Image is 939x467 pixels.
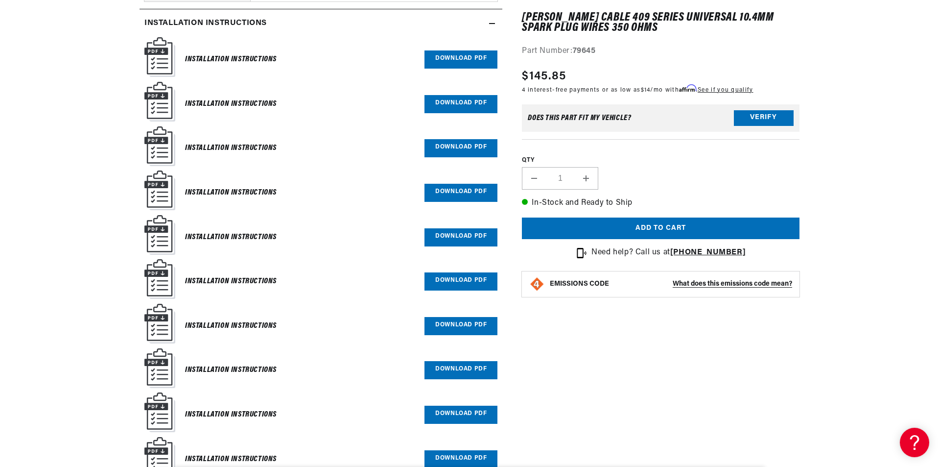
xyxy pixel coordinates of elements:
[679,85,696,92] span: Affirm
[424,184,497,202] a: Download PDF
[140,9,502,38] summary: Installation instructions
[641,87,651,93] span: $14
[529,276,545,292] img: Emissions code
[185,275,277,288] h6: Installation Instructions
[144,126,175,166] img: Instruction Manual
[144,17,267,30] h2: Installation instructions
[185,231,277,244] h6: Installation Instructions
[424,272,497,291] a: Download PDF
[185,186,277,199] h6: Installation Instructions
[185,320,277,333] h6: Installation Instructions
[185,53,277,66] h6: Installation Instructions
[144,82,175,122] img: Instruction Manual
[734,110,794,126] button: Verify
[144,348,175,388] img: Instruction Manual
[550,280,609,288] strong: EMISSIONS CODE
[528,114,631,122] div: Does This part fit My vehicle?
[185,453,277,466] h6: Installation Instructions
[673,280,792,288] strong: What does this emissions code mean?
[185,408,277,421] h6: Installation Instructions
[144,37,175,77] img: Instruction Manual
[698,87,753,93] a: See if you qualify - Learn more about Affirm Financing (opens in modal)
[144,215,175,255] img: Instruction Manual
[424,361,497,379] a: Download PDF
[522,13,799,33] h1: [PERSON_NAME] Cable 409 Series Universal 10.4mm Spark Plug Wires 350 Ohms
[144,171,175,210] img: Instruction Manual
[573,47,596,55] strong: 79645
[185,98,277,111] h6: Installation Instructions
[424,406,497,424] a: Download PDF
[670,249,746,257] a: [PHONE_NUMBER]
[424,317,497,335] a: Download PDF
[522,85,753,95] p: 4 interest-free payments or as low as /mo with .
[522,218,799,240] button: Add to cart
[424,95,497,113] a: Download PDF
[424,50,497,69] a: Download PDF
[185,142,277,155] h6: Installation Instructions
[144,304,175,344] img: Instruction Manual
[522,197,799,210] p: In-Stock and Ready to Ship
[522,68,566,85] span: $145.85
[424,228,497,246] a: Download PDF
[144,393,175,432] img: Instruction Manual
[185,364,277,377] h6: Installation Instructions
[522,45,799,58] div: Part Number:
[424,139,497,157] a: Download PDF
[522,156,799,165] label: QTY
[550,280,792,289] button: EMISSIONS CODEWhat does this emissions code mean?
[144,259,175,299] img: Instruction Manual
[591,247,746,260] p: Need help? Call us at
